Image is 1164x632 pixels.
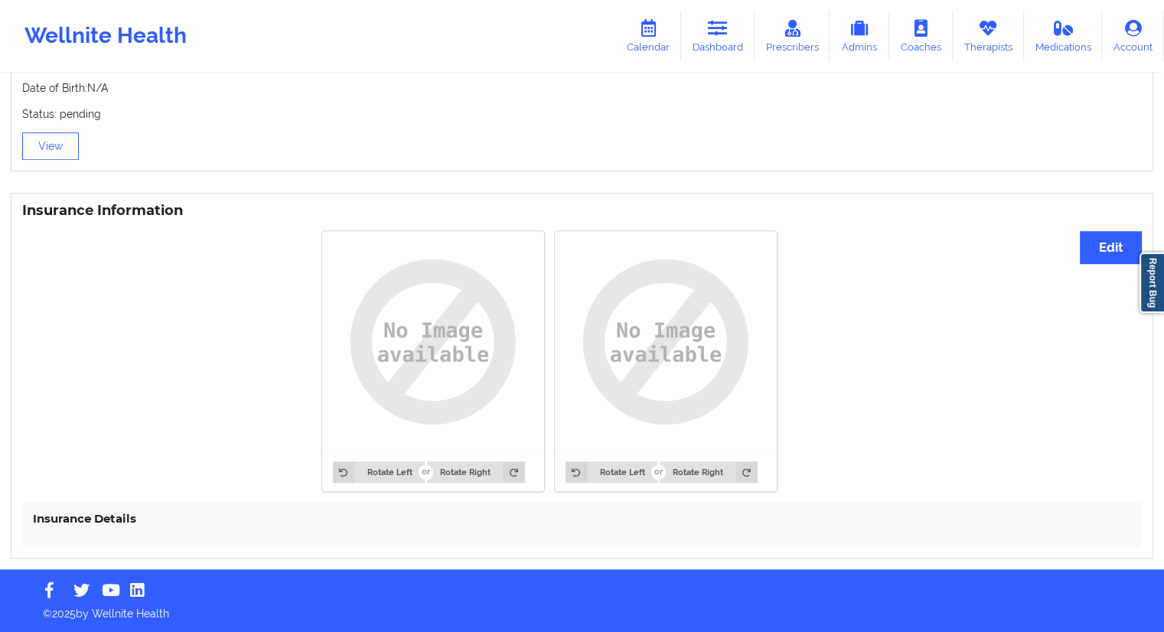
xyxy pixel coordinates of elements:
[615,11,681,61] a: Calendar
[1024,11,1103,61] a: Medications
[1140,252,1164,313] a: Report Bug
[427,461,524,483] button: Rotate Right
[33,511,1131,526] h4: Insurance Details
[1102,11,1164,61] a: Account
[1080,231,1142,264] button: Edit
[566,461,657,483] button: Rotate Left
[566,242,766,442] img: uy8AAAAYdEVYdFRodW1iOjpJbWFnZTo6SGVpZ2h0ADUxMo+NU4EAAAAXdEVYdFRodW1iOjpJbWFnZTo6V2lkdGgANTEyHHwD3...
[32,595,1132,621] p: © 2025 by Wellnite Health
[830,11,889,61] a: Admins
[681,11,755,61] a: Dashboard
[660,461,757,483] button: Rotate Right
[333,242,533,442] img: uy8AAAAYdEVYdFRodW1iOjpJbWFnZTo6SGVpZ2h0ADUxMo+NU4EAAAAXdEVYdFRodW1iOjpJbWFnZTo6V2lkdGgANTEyHHwD3...
[22,106,1142,122] p: Status: pending
[755,11,830,61] a: Prescribers
[333,461,425,483] button: Rotate Left
[22,132,79,160] button: View
[953,11,1024,61] a: Therapists
[889,11,953,61] a: Coaches
[22,80,1142,96] p: Date of Birth: N/A
[22,202,1142,220] h3: Insurance Information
